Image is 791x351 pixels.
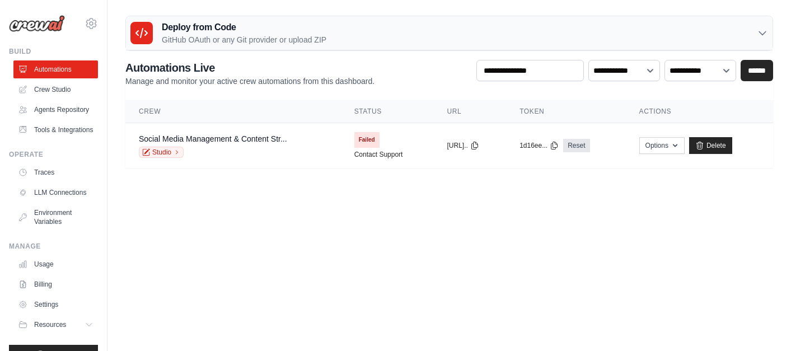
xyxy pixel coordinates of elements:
[125,76,375,87] p: Manage and monitor your active crew automations from this dashboard.
[9,15,65,32] img: Logo
[354,150,403,159] a: Contact Support
[519,141,559,150] button: 1d16ee...
[13,121,98,139] a: Tools & Integrations
[434,100,507,123] th: URL
[13,296,98,313] a: Settings
[34,320,66,329] span: Resources
[13,184,98,202] a: LLM Connections
[125,100,341,123] th: Crew
[13,316,98,334] button: Resources
[13,101,98,119] a: Agents Repository
[13,163,98,181] a: Traces
[9,242,98,251] div: Manage
[13,204,98,231] a: Environment Variables
[506,100,625,123] th: Token
[139,147,184,158] a: Studio
[689,137,732,154] a: Delete
[13,60,98,78] a: Automations
[626,100,773,123] th: Actions
[563,139,589,152] a: Reset
[13,81,98,99] a: Crew Studio
[9,150,98,159] div: Operate
[13,255,98,273] a: Usage
[162,34,326,45] p: GitHub OAuth or any Git provider or upload ZIP
[341,100,434,123] th: Status
[9,47,98,56] div: Build
[354,132,380,148] span: Failed
[639,137,685,154] button: Options
[139,134,287,143] a: Social Media Management & Content Str...
[125,60,375,76] h2: Automations Live
[162,21,326,34] h3: Deploy from Code
[13,275,98,293] a: Billing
